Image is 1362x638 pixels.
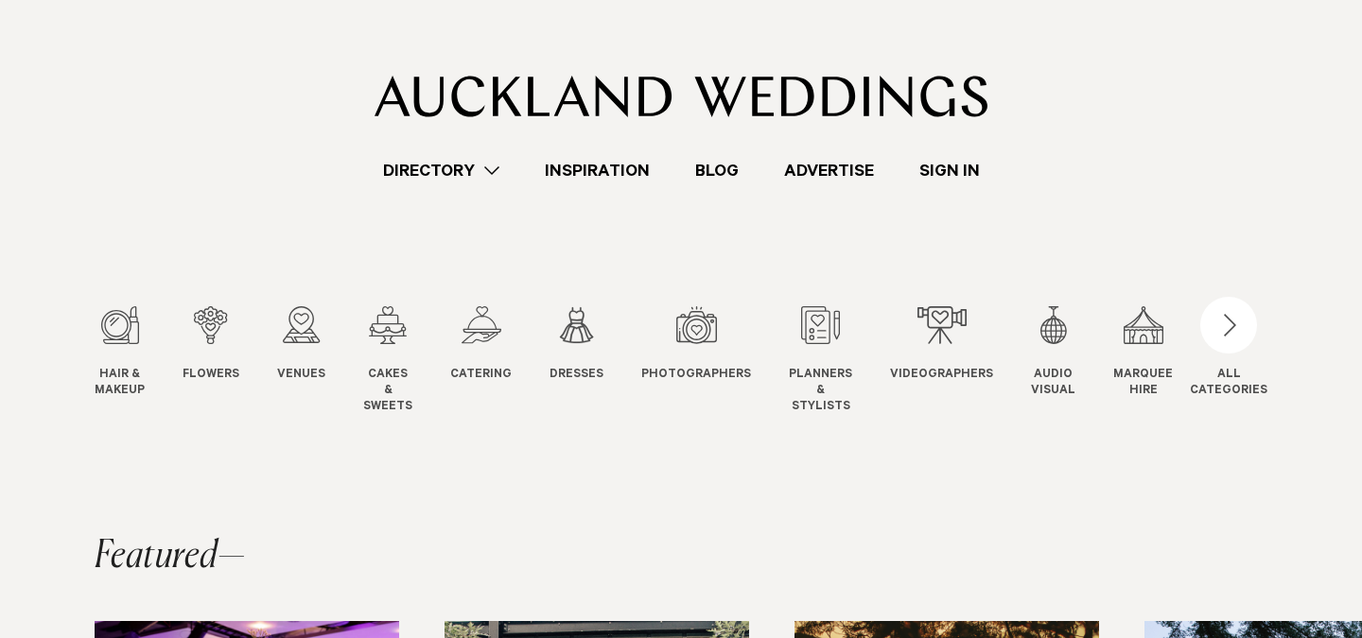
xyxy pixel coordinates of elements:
swiper-slide: 10 / 12 [1031,306,1113,415]
a: Venues [277,306,325,384]
img: Auckland Weddings Logo [375,76,988,117]
swiper-slide: 6 / 12 [550,306,641,415]
div: ALL CATEGORIES [1190,368,1267,400]
a: Dresses [550,306,603,384]
swiper-slide: 9 / 12 [890,306,1031,415]
a: Advertise [761,158,897,183]
swiper-slide: 8 / 12 [789,306,890,415]
swiper-slide: 4 / 12 [363,306,450,415]
a: Catering [450,306,512,384]
span: Hair & Makeup [95,368,145,400]
swiper-slide: 2 / 12 [183,306,277,415]
span: Dresses [550,368,603,384]
button: ALLCATEGORIES [1190,306,1267,395]
a: Videographers [890,306,993,384]
span: Flowers [183,368,239,384]
a: Inspiration [522,158,672,183]
span: Venues [277,368,325,384]
a: Marquee Hire [1113,306,1173,400]
span: Marquee Hire [1113,368,1173,400]
span: Planners & Stylists [789,368,852,415]
span: Audio Visual [1031,368,1075,400]
span: Photographers [641,368,751,384]
swiper-slide: 11 / 12 [1113,306,1211,415]
a: Flowers [183,306,239,384]
h2: Featured [95,538,246,576]
span: Cakes & Sweets [363,368,412,415]
swiper-slide: 1 / 12 [95,306,183,415]
a: Photographers [641,306,751,384]
swiper-slide: 5 / 12 [450,306,550,415]
swiper-slide: 3 / 12 [277,306,363,415]
span: Videographers [890,368,993,384]
a: Planners & Stylists [789,306,852,415]
a: Directory [360,158,522,183]
a: Cakes & Sweets [363,306,412,415]
a: Audio Visual [1031,306,1075,400]
span: Catering [450,368,512,384]
a: Blog [672,158,761,183]
a: Hair & Makeup [95,306,145,400]
a: Sign In [897,158,1003,183]
swiper-slide: 7 / 12 [641,306,789,415]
